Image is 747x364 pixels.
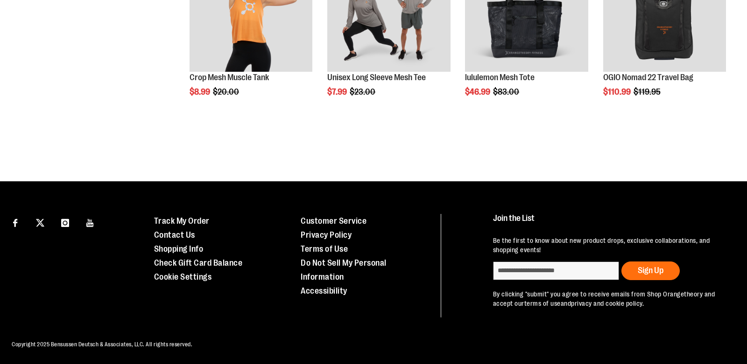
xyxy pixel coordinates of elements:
[154,258,243,268] a: Check Gift Card Balance
[493,289,728,308] p: By clicking "submit" you agree to receive emails from Shop Orangetheory and accept our and
[154,216,210,226] a: Track My Order
[524,300,561,307] a: terms of use
[301,230,352,240] a: Privacy Policy
[12,341,192,348] span: Copyright 2025 Bensussen Deutsch & Associates, LLC. All rights reserved.
[638,266,663,275] span: Sign Up
[603,73,693,82] a: OGIO Nomad 22 Travel Bag
[634,87,662,96] span: $119.95
[154,272,212,282] a: Cookie Settings
[301,286,347,295] a: Accessibility
[190,87,211,96] span: $8.99
[493,236,728,254] p: Be the first to know about new product drops, exclusive collaborations, and shopping events!
[327,87,348,96] span: $7.99
[301,258,387,282] a: Do Not Sell My Personal Information
[36,219,44,227] img: Twitter
[301,216,366,226] a: Customer Service
[301,244,348,254] a: Terms of Use
[32,214,49,230] a: Visit our X page
[465,87,492,96] span: $46.99
[465,73,535,82] a: lululemon Mesh Tote
[213,87,240,96] span: $20.00
[493,87,521,96] span: $83.00
[154,244,204,254] a: Shopping Info
[82,214,99,230] a: Visit our Youtube page
[57,214,73,230] a: Visit our Instagram page
[327,73,426,82] a: Unisex Long Sleeve Mesh Tee
[571,300,644,307] a: privacy and cookie policy.
[493,261,619,280] input: enter email
[190,73,269,82] a: Crop Mesh Muscle Tank
[603,87,632,96] span: $110.99
[621,261,680,280] button: Sign Up
[7,214,23,230] a: Visit our Facebook page
[154,230,195,240] a: Contact Us
[350,87,377,96] span: $23.00
[493,214,728,231] h4: Join the List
